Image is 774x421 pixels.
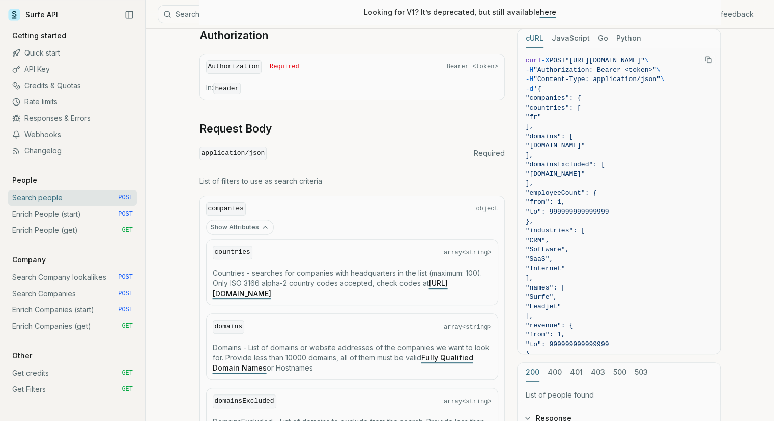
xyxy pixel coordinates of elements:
span: Bearer <token> [447,63,498,71]
p: Domains - List of domains or website addresses of the companies we want to look for. Provide less... [213,343,492,373]
span: "[DOMAIN_NAME]" [526,142,585,149]
a: Give feedback [703,9,754,19]
span: "revenue": { [526,322,574,329]
a: Search people POST [8,190,137,206]
span: "employeeCount": { [526,189,597,197]
a: Authorization [199,29,268,43]
span: "industries": [ [526,227,585,234]
code: domains [213,320,245,334]
p: Other [8,351,36,361]
a: Enrich People (start) POST [8,206,137,222]
span: ], [526,274,534,282]
span: "Authorization: Bearer <token>" [533,66,656,74]
button: 401 [570,363,583,382]
code: header [213,83,241,94]
code: countries [213,246,252,259]
span: Required [270,63,299,71]
button: cURL [526,29,543,48]
span: curl [526,57,541,64]
span: POST [118,306,133,314]
span: "domainsExcluded": [ [526,161,605,168]
a: Responses & Errors [8,110,137,126]
span: array<string> [444,398,492,406]
span: -H [526,75,534,83]
p: List of filters to use as search criteria [199,176,505,187]
span: }, [526,218,534,225]
span: \ [656,66,661,74]
span: POST [549,57,565,64]
a: Enrich People (get) GET [8,222,137,239]
span: POST [118,290,133,298]
span: ], [526,312,534,320]
button: JavaScript [552,29,590,48]
button: 403 [591,363,605,382]
span: "domains": [ [526,133,574,140]
span: "to": 999999999999999 [526,208,609,216]
span: "names": [ [526,284,565,292]
span: "countries": [ [526,104,581,112]
button: Collapse Sidebar [122,7,137,22]
span: -H [526,66,534,74]
span: '{ [533,85,541,93]
span: array<string> [444,249,492,257]
span: POST [118,210,133,218]
span: -X [541,57,550,64]
span: object [476,205,498,213]
span: ], [526,151,534,159]
a: Search Company lookalikes POST [8,269,137,285]
a: Enrich Companies (get) GET [8,318,137,334]
a: Request Body [199,122,272,136]
button: Go [598,29,608,48]
span: "to": 999999999999999 [526,340,609,348]
span: "Internet" [526,265,565,272]
p: Company [8,255,50,265]
span: \ [645,57,649,64]
span: array<string> [444,323,492,331]
span: "[DOMAIN_NAME]" [526,170,585,178]
span: "Leadjet" [526,303,561,310]
span: Required [474,148,505,159]
span: "[URL][DOMAIN_NAME]" [565,57,645,64]
span: -d [526,85,534,93]
span: GET [122,385,133,393]
button: 503 [635,363,648,382]
button: Copy Text [701,52,716,67]
span: "Surfe", [526,293,557,301]
span: POST [118,273,133,281]
a: Changelog [8,143,137,159]
code: Authorization [206,60,262,74]
p: Looking for V1? It’s deprecated, but still available [364,7,556,17]
span: "companies": { [526,94,581,102]
span: "from": 1, [526,331,565,338]
span: GET [122,322,133,330]
a: Rate limits [8,94,137,110]
a: Credits & Quotas [8,77,137,94]
span: ], [526,123,534,130]
a: Quick start [8,45,137,61]
code: application/json [199,147,267,161]
span: "Software", [526,246,569,253]
a: Get credits GET [8,365,137,381]
span: "Content-Type: application/json" [533,75,661,83]
span: POST [118,194,133,202]
p: In: [206,83,498,94]
p: Countries - searches for companies with headquarters in the list (maximum: 100). Only ISO 3166 al... [213,268,492,299]
a: API Key [8,61,137,77]
a: Surfe API [8,7,58,22]
span: "from": 1, [526,198,565,206]
button: 500 [613,363,626,382]
a: Webhooks [8,126,137,143]
span: "SaaS", [526,255,554,263]
p: Getting started [8,31,70,41]
code: companies [206,202,246,216]
button: Python [616,29,641,48]
button: SearchCtrlK [158,5,412,23]
span: GET [122,369,133,377]
button: Show Attributes [206,220,274,235]
span: \ [661,75,665,83]
p: List of people found [526,390,712,400]
a: Enrich Companies (start) POST [8,302,137,318]
p: People [8,175,41,186]
span: "CRM", [526,236,550,244]
a: here [540,8,556,16]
